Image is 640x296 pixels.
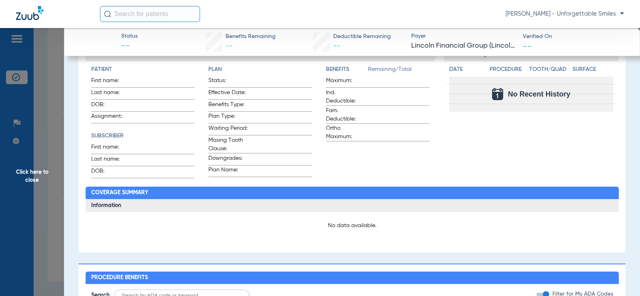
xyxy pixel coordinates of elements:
span: DOB: [91,167,130,178]
img: Calendar [492,88,503,100]
app-breakdown-title: Benefits [326,65,368,77]
app-breakdown-title: Tooth/Quad [529,65,570,77]
h2: Coverage Summary [86,187,619,199]
h4: Surface [572,65,613,74]
span: First name: [91,143,130,154]
h3: Information [86,199,619,212]
h4: Procedure [490,65,526,74]
span: Deductible Remaining [333,32,391,41]
span: Waiting Period: [208,124,248,135]
app-breakdown-title: Date [449,65,483,77]
span: Downgrades: [208,154,248,165]
span: Missing Tooth Clause: [208,136,248,153]
span: Last name: [91,89,130,99]
h4: Benefits [326,65,368,74]
span: Status: [208,77,248,87]
span: DOB: [91,101,130,111]
h4: Tooth/Quad [529,65,570,74]
img: Zuub Logo [16,6,44,20]
span: Lincoln Financial Group (Lincoln National Life) [411,41,516,51]
h4: Patient [91,65,195,74]
span: Verified On [523,32,627,41]
h4: Date [449,65,483,74]
span: Plan Name: [208,166,248,177]
span: [PERSON_NAME] - Unforgettable Smiles [506,10,624,18]
span: Plan Type: [208,112,248,123]
span: Benefits Remaining [226,32,276,41]
span: First name: [91,77,130,87]
app-breakdown-title: Surface [572,65,613,77]
img: Search Icon [104,10,111,18]
span: Benefits Type: [208,101,248,111]
span: No Recent History [508,90,570,98]
span: Status [121,32,138,40]
span: Assignment: [91,112,130,123]
span: -- [333,42,340,50]
span: Maximum: [326,77,365,87]
span: -- [226,42,233,50]
p: No data available. [91,221,613,230]
span: Ortho Maximum: [326,124,365,141]
h2: Procedure Benefits [86,272,619,284]
h4: Plan [208,65,312,74]
app-breakdown-title: Procedure [490,65,526,77]
span: Ind. Deductible: [326,89,365,105]
h4: Subscriber [91,132,195,140]
span: Fam. Deductible: [326,107,365,123]
span: Last name: [91,155,130,166]
span: -- [121,41,138,52]
input: Search for patients [100,6,200,22]
span: Effective Date: [208,89,248,99]
span: Remaining/Total [368,65,430,77]
span: Payer [411,32,516,40]
span: -- [523,42,532,50]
